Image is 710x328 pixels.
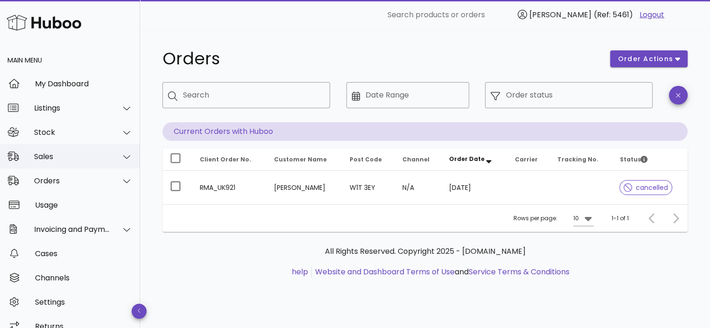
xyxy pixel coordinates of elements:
div: My Dashboard [35,79,133,88]
th: Post Code [342,148,395,171]
div: Orders [34,176,110,185]
span: Customer Name [274,155,327,163]
span: order actions [618,54,674,64]
td: [DATE] [442,171,507,204]
a: help [292,266,308,277]
li: and [312,266,569,278]
td: N/A [395,171,442,204]
span: (Ref: 5461) [594,9,633,20]
img: Huboo Logo [7,13,81,33]
th: Carrier [507,148,550,171]
a: Service Terms & Conditions [469,266,569,277]
td: [PERSON_NAME] [267,171,342,204]
td: RMA_UK921 [192,171,267,204]
div: Cases [35,249,133,258]
p: All Rights Reserved. Copyright 2025 - [DOMAIN_NAME] [170,246,680,257]
div: Stock [34,128,110,137]
th: Client Order No. [192,148,267,171]
th: Tracking No. [549,148,612,171]
div: Rows per page: [513,205,594,232]
span: Order Date [449,155,485,163]
span: [PERSON_NAME] [529,9,591,20]
th: Order Date: Sorted descending. Activate to remove sorting. [442,148,507,171]
h1: Orders [162,50,599,67]
td: W1T 3EY [342,171,395,204]
span: Post Code [350,155,382,163]
a: Website and Dashboard Terms of Use [315,266,455,277]
div: Channels [35,273,133,282]
span: Channel [402,155,429,163]
span: Status [619,155,647,163]
span: cancelled [624,184,668,191]
div: Listings [34,104,110,112]
div: 1-1 of 1 [612,214,629,223]
div: 10Rows per page: [573,211,594,226]
div: Sales [34,152,110,161]
a: Logout [640,9,664,21]
span: Tracking No. [557,155,598,163]
th: Status [612,148,688,171]
th: Channel [395,148,442,171]
div: Usage [35,201,133,209]
p: Current Orders with Huboo [162,122,688,141]
button: order actions [610,50,688,67]
div: Invoicing and Payments [34,225,110,234]
span: Carrier [515,155,538,163]
th: Customer Name [267,148,342,171]
div: 10 [573,214,579,223]
div: Settings [35,298,133,307]
span: Client Order No. [200,155,251,163]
